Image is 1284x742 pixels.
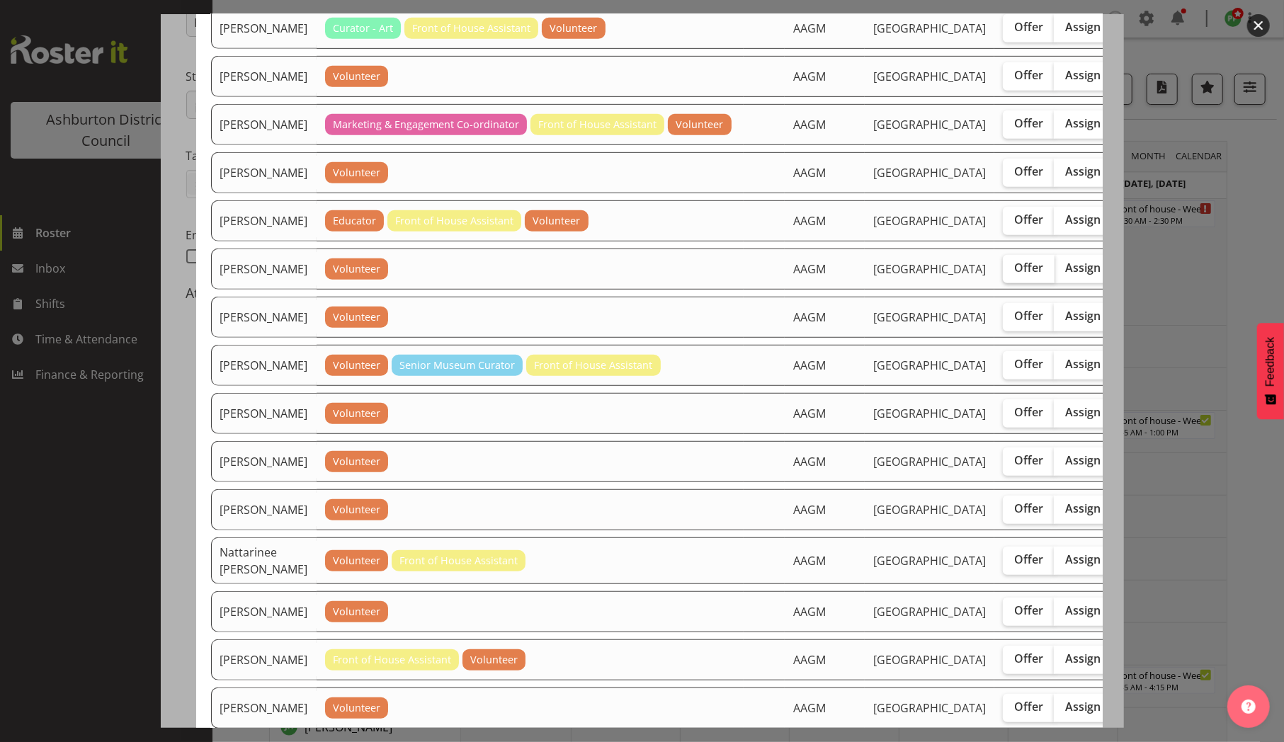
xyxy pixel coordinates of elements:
[333,21,393,36] span: Curator - Art
[412,21,530,36] span: Front of House Assistant
[793,261,826,277] span: AAGM
[211,441,317,482] td: [PERSON_NAME]
[333,604,380,620] span: Volunteer
[873,652,986,668] span: [GEOGRAPHIC_DATA]
[1014,501,1043,515] span: Offer
[1014,603,1043,617] span: Offer
[1014,116,1043,130] span: Offer
[1065,20,1101,34] span: Assign
[399,553,518,569] span: Front of House Assistant
[333,358,380,373] span: Volunteer
[550,21,597,36] span: Volunteer
[873,117,986,132] span: [GEOGRAPHIC_DATA]
[1065,261,1101,275] span: Assign
[1065,164,1101,178] span: Assign
[1014,552,1043,566] span: Offer
[793,309,826,325] span: AAGM
[793,358,826,373] span: AAGM
[1065,453,1101,467] span: Assign
[1014,20,1043,34] span: Offer
[1014,68,1043,82] span: Offer
[333,652,451,668] span: Front of House Assistant
[333,261,380,277] span: Volunteer
[211,200,317,241] td: [PERSON_NAME]
[1014,164,1043,178] span: Offer
[1242,700,1256,714] img: help-xxl-2.png
[211,345,317,386] td: [PERSON_NAME]
[211,537,317,584] td: Nattarinee [PERSON_NAME]
[333,502,380,518] span: Volunteer
[395,213,513,229] span: Front of House Assistant
[211,591,317,632] td: [PERSON_NAME]
[873,309,986,325] span: [GEOGRAPHIC_DATA]
[333,454,380,469] span: Volunteer
[211,639,317,680] td: [PERSON_NAME]
[873,700,986,716] span: [GEOGRAPHIC_DATA]
[1014,357,1043,371] span: Offer
[873,502,986,518] span: [GEOGRAPHIC_DATA]
[873,406,986,421] span: [GEOGRAPHIC_DATA]
[534,358,652,373] span: Front of House Assistant
[873,69,986,84] span: [GEOGRAPHIC_DATA]
[1014,309,1043,323] span: Offer
[1065,552,1101,566] span: Assign
[793,553,826,569] span: AAGM
[1014,212,1043,227] span: Offer
[333,700,380,716] span: Volunteer
[333,165,380,181] span: Volunteer
[793,165,826,181] span: AAGM
[333,69,380,84] span: Volunteer
[1065,501,1101,515] span: Assign
[793,21,826,36] span: AAGM
[873,454,986,469] span: [GEOGRAPHIC_DATA]
[211,393,317,434] td: [PERSON_NAME]
[211,8,317,49] td: [PERSON_NAME]
[793,454,826,469] span: AAGM
[333,406,380,421] span: Volunteer
[793,652,826,668] span: AAGM
[676,117,723,132] span: Volunteer
[1065,68,1101,82] span: Assign
[793,604,826,620] span: AAGM
[211,489,317,530] td: [PERSON_NAME]
[470,652,518,668] span: Volunteer
[873,553,986,569] span: [GEOGRAPHIC_DATA]
[793,502,826,518] span: AAGM
[793,700,826,716] span: AAGM
[1065,116,1101,130] span: Assign
[1065,651,1101,666] span: Assign
[211,249,317,290] td: [PERSON_NAME]
[211,687,317,729] td: [PERSON_NAME]
[1264,337,1277,387] span: Feedback
[1065,700,1101,714] span: Assign
[211,297,317,338] td: [PERSON_NAME]
[538,117,657,132] span: Front of House Assistant
[873,261,986,277] span: [GEOGRAPHIC_DATA]
[211,152,317,193] td: [PERSON_NAME]
[1257,323,1284,419] button: Feedback - Show survey
[873,165,986,181] span: [GEOGRAPHIC_DATA]
[793,117,826,132] span: AAGM
[873,604,986,620] span: [GEOGRAPHIC_DATA]
[873,21,986,36] span: [GEOGRAPHIC_DATA]
[1065,212,1101,227] span: Assign
[211,56,317,97] td: [PERSON_NAME]
[1065,309,1101,323] span: Assign
[399,358,515,373] span: Senior Museum Curator
[1014,651,1043,666] span: Offer
[1014,453,1043,467] span: Offer
[333,309,380,325] span: Volunteer
[1014,405,1043,419] span: Offer
[1014,700,1043,714] span: Offer
[211,104,317,145] td: [PERSON_NAME]
[793,406,826,421] span: AAGM
[333,553,380,569] span: Volunteer
[793,213,826,229] span: AAGM
[533,213,580,229] span: Volunteer
[1065,603,1101,617] span: Assign
[333,213,376,229] span: Educator
[1014,261,1043,275] span: Offer
[793,69,826,84] span: AAGM
[1065,357,1101,371] span: Assign
[333,117,519,132] span: Marketing & Engagement Co-ordinator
